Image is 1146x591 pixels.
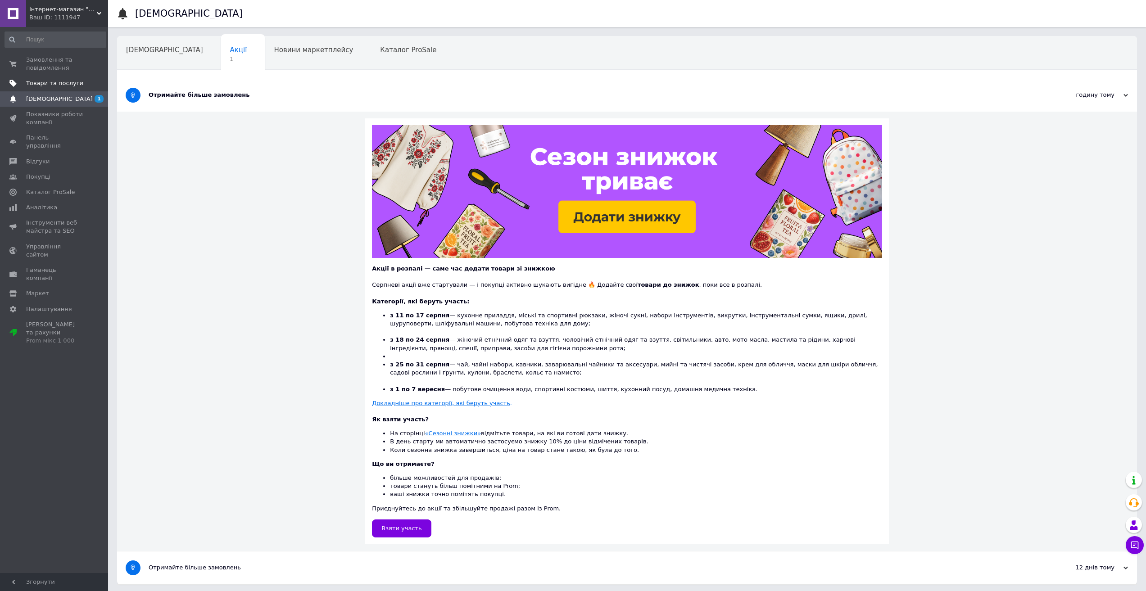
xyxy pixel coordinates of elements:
span: Новини маркетплейсу [274,46,353,54]
div: Ваш ID: 1111947 [29,14,108,22]
span: Гаманець компанії [26,266,83,282]
span: Взяти участь [381,525,422,532]
span: Панель управління [26,134,83,150]
u: Докладніше про категорії, які беруть участь [372,400,510,406]
li: — чай, чайні набори, кавники, заварювальні чайники та аксесуари, мийні та чистячі засоби, крем дл... [390,361,882,385]
span: Товари та послуги [26,79,83,87]
b: Акції в розпалі — саме час додати товари зі знижкою [372,265,555,272]
h1: [DEMOGRAPHIC_DATA] [135,8,243,19]
li: ваші знижки точно помітять покупці. [390,490,882,498]
li: В день старту ми автоматично застосуємо знижку 10% до ціни відмічених товарів. [390,438,882,446]
a: Взяти участь [372,519,431,537]
span: Каталог ProSale [26,188,75,196]
b: з 11 по 17 серпня [390,312,449,319]
b: з 1 по 7 вересня [390,386,445,392]
b: з 18 по 24 серпня [390,336,449,343]
li: більше можливостей для продажів; [390,474,882,482]
span: Маркет [26,289,49,298]
div: 12 днів тому [1038,564,1128,572]
span: Покупці [26,173,50,181]
div: Prom мікс 1 000 [26,337,83,345]
li: — кухонне приладдя, міські та спортивні рюкзаки, жіночі сукні, набори інструментів, викрутки, інс... [390,311,882,336]
b: з 25 по 31 серпня [390,361,449,368]
div: Отримайте більше замовлень [149,564,1038,572]
span: Аналітика [26,203,57,212]
span: Управління сайтом [26,243,83,259]
b: товари до знижок [638,281,699,288]
span: Каталог ProSale [380,46,436,54]
b: Що ви отримаєте? [372,460,434,467]
li: — побутове очищення води, спортивні костюми, шиття, кухонний посуд, домашня медична техніка. [390,385,882,393]
li: — жіночий етнічний одяг та взуття, чоловічий етнічний одяг та взуття, світильники, авто, мото мас... [390,336,882,352]
li: товари стануть більш помітними на Prom; [390,482,882,490]
span: [PERSON_NAME] та рахунки [26,320,83,345]
span: [DEMOGRAPHIC_DATA] [26,95,93,103]
a: Докладніше про категорії, які беруть участь. [372,400,512,406]
span: Відгуки [26,158,50,166]
span: Інтернет-магазин "Текстиль із Німеччини" [29,5,97,14]
span: [DEMOGRAPHIC_DATA] [126,46,203,54]
button: Чат з покупцем [1126,536,1144,554]
div: Приєднуйтесь до акції та збільшуйте продажі разом із Prom. [372,460,882,513]
b: Як взяти участь? [372,416,429,423]
span: 1 [230,56,247,63]
li: Коли сезонна знижка завершиться, ціна на товар стане такою, як була до того. [390,446,882,454]
span: Інструменти веб-майстра та SEO [26,219,83,235]
a: «Сезонні знижки» [425,430,481,437]
span: Показники роботи компанії [26,110,83,126]
span: Налаштування [26,305,72,313]
div: годину тому [1038,91,1128,99]
li: На сторінці відмітьте товари, на які ви готові дати знижку. [390,429,882,438]
input: Пошук [5,32,106,48]
span: Замовлення та повідомлення [26,56,83,72]
div: Серпневі акції вже стартували — і покупці активно шукають вигідне 🔥 Додайте свої , поки все в роз... [372,273,882,289]
span: Акції [230,46,247,54]
span: 1 [95,95,104,103]
b: Категорії, які беруть участь: [372,298,469,305]
div: Отримайте більше замовлень [149,91,1038,99]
